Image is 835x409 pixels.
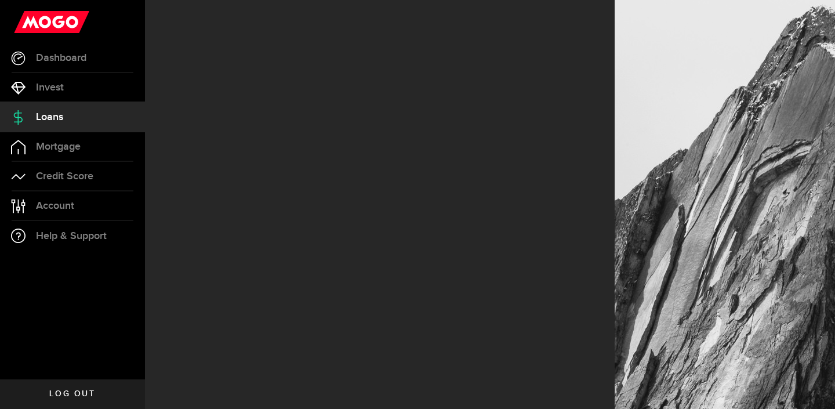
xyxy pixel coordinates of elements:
span: Dashboard [36,53,86,63]
span: Mortgage [36,142,81,152]
span: Invest [36,82,64,93]
span: Help & Support [36,231,107,241]
span: Log out [49,390,95,398]
span: Account [36,201,74,211]
span: Loans [36,112,63,122]
span: Credit Score [36,171,93,182]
